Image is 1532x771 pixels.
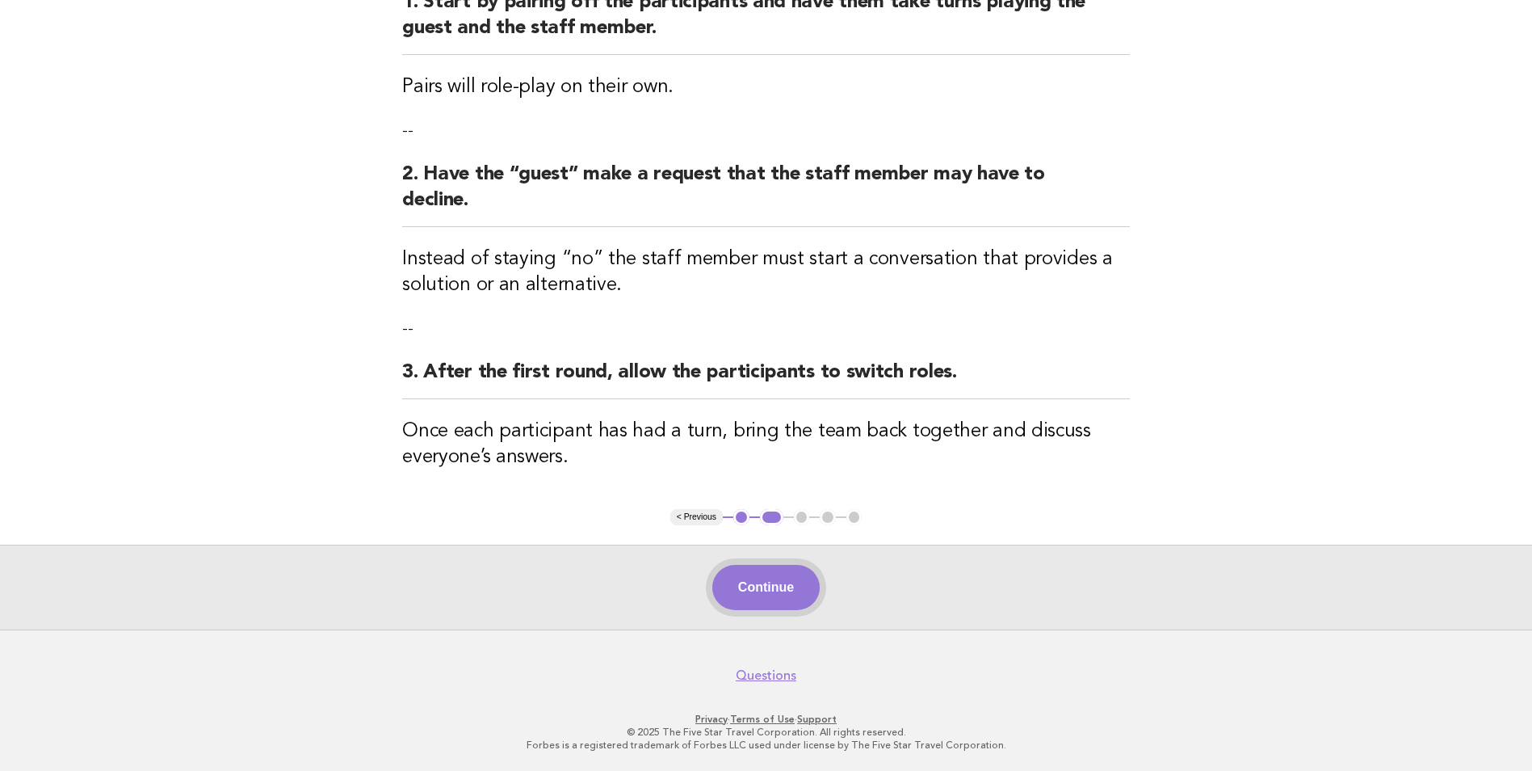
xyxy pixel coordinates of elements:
p: © 2025 The Five Star Travel Corporation. All rights reserved. [272,726,1261,739]
h2: 2. Have the “guest” make a request that the staff member may have to decline. [402,162,1130,227]
h3: Instead of staying “no” the staff member must start a conversation that provides a solution or an... [402,246,1130,298]
p: · · [272,713,1261,726]
a: Terms of Use [730,714,795,725]
button: 1 [733,509,749,525]
button: Continue [712,565,820,610]
a: Support [797,714,837,725]
p: -- [402,318,1130,340]
p: -- [402,120,1130,142]
p: Forbes is a registered trademark of Forbes LLC used under license by The Five Star Travel Corpora... [272,739,1261,752]
a: Privacy [695,714,728,725]
h2: 3. After the first round, allow the participants to switch roles. [402,360,1130,399]
a: Questions [736,668,796,684]
button: < Previous [670,509,723,525]
h3: Once each participant has had a turn, bring the team back together and discuss everyone’s answers. [402,419,1130,470]
h3: Pairs will role-play on their own. [402,74,1130,100]
button: 2 [760,509,783,525]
